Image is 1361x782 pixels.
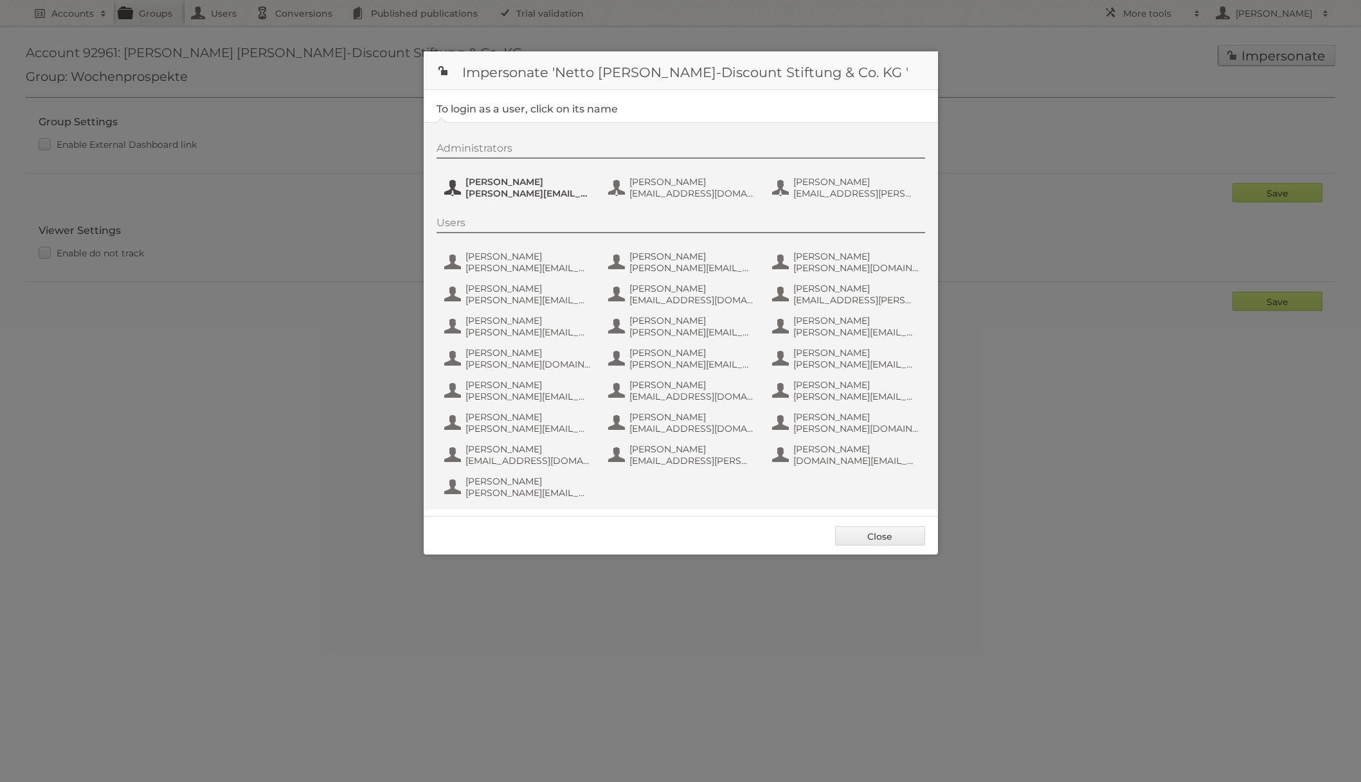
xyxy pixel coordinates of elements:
[443,346,594,371] button: [PERSON_NAME] [PERSON_NAME][DOMAIN_NAME][EMAIL_ADDRESS][PERSON_NAME][PERSON_NAME][DOMAIN_NAME]
[793,251,918,262] span: [PERSON_NAME]
[443,281,594,307] button: [PERSON_NAME] [PERSON_NAME][EMAIL_ADDRESS][PERSON_NAME][DOMAIN_NAME]
[771,249,922,275] button: [PERSON_NAME] [PERSON_NAME][DOMAIN_NAME][EMAIL_ADDRESS][PERSON_NAME][PERSON_NAME][DOMAIN_NAME]
[629,379,754,391] span: [PERSON_NAME]
[607,346,758,371] button: [PERSON_NAME] [PERSON_NAME][EMAIL_ADDRESS][PERSON_NAME][PERSON_NAME][DOMAIN_NAME]
[443,474,594,500] button: [PERSON_NAME] [PERSON_NAME][EMAIL_ADDRESS][PERSON_NAME][DOMAIN_NAME]
[465,283,590,294] span: [PERSON_NAME]
[771,442,922,468] button: [PERSON_NAME] [DOMAIN_NAME][EMAIL_ADDRESS][PERSON_NAME][DOMAIN_NAME]
[793,347,918,359] span: [PERSON_NAME]
[629,283,754,294] span: [PERSON_NAME]
[465,315,590,326] span: [PERSON_NAME]
[793,391,918,402] span: [PERSON_NAME][EMAIL_ADDRESS][DOMAIN_NAME]
[793,283,918,294] span: [PERSON_NAME]
[835,526,925,546] a: Close
[465,487,590,499] span: [PERSON_NAME][EMAIL_ADDRESS][PERSON_NAME][DOMAIN_NAME]
[465,359,590,370] span: [PERSON_NAME][DOMAIN_NAME][EMAIL_ADDRESS][PERSON_NAME][PERSON_NAME][DOMAIN_NAME]
[793,262,918,274] span: [PERSON_NAME][DOMAIN_NAME][EMAIL_ADDRESS][PERSON_NAME][PERSON_NAME][DOMAIN_NAME]
[771,346,922,371] button: [PERSON_NAME] [PERSON_NAME][EMAIL_ADDRESS][PERSON_NAME][DOMAIN_NAME]
[607,378,758,404] button: [PERSON_NAME] [EMAIL_ADDRESS][DOMAIN_NAME]
[465,188,590,199] span: [PERSON_NAME][EMAIL_ADDRESS][PERSON_NAME][DOMAIN_NAME]
[793,443,918,455] span: [PERSON_NAME]
[629,188,754,199] span: [EMAIL_ADDRESS][DOMAIN_NAME]
[465,475,590,487] span: [PERSON_NAME]
[793,423,918,434] span: [PERSON_NAME][DOMAIN_NAME][EMAIL_ADDRESS][PERSON_NAME][DOMAIN_NAME]
[437,217,925,233] div: Users
[465,347,590,359] span: [PERSON_NAME]
[607,410,758,436] button: [PERSON_NAME] [EMAIL_ADDRESS][DOMAIN_NAME]
[771,378,922,404] button: [PERSON_NAME] [PERSON_NAME][EMAIL_ADDRESS][DOMAIN_NAME]
[607,175,758,200] button: [PERSON_NAME] [EMAIL_ADDRESS][DOMAIN_NAME]
[771,281,922,307] button: [PERSON_NAME] [EMAIL_ADDRESS][PERSON_NAME][PERSON_NAME][DOMAIN_NAME]
[771,314,922,339] button: [PERSON_NAME] [PERSON_NAME][EMAIL_ADDRESS][PERSON_NAME][PERSON_NAME][DOMAIN_NAME]
[629,455,754,467] span: [EMAIL_ADDRESS][PERSON_NAME][PERSON_NAME][DOMAIN_NAME]
[443,314,594,339] button: [PERSON_NAME] [PERSON_NAME][EMAIL_ADDRESS][DOMAIN_NAME]
[793,326,918,338] span: [PERSON_NAME][EMAIL_ADDRESS][PERSON_NAME][PERSON_NAME][DOMAIN_NAME]
[443,410,594,436] button: [PERSON_NAME] [PERSON_NAME][EMAIL_ADDRESS][PERSON_NAME][PERSON_NAME][DOMAIN_NAME]
[437,103,618,115] legend: To login as a user, click on its name
[424,51,938,90] h1: Impersonate 'Netto [PERSON_NAME]-Discount Stiftung & Co. KG '
[443,378,594,404] button: [PERSON_NAME] [PERSON_NAME][EMAIL_ADDRESS][PERSON_NAME][PERSON_NAME][DOMAIN_NAME]
[465,411,590,423] span: [PERSON_NAME]
[465,443,590,455] span: [PERSON_NAME]
[465,294,590,306] span: [PERSON_NAME][EMAIL_ADDRESS][PERSON_NAME][DOMAIN_NAME]
[629,347,754,359] span: [PERSON_NAME]
[465,176,590,188] span: [PERSON_NAME]
[607,314,758,339] button: [PERSON_NAME] [PERSON_NAME][EMAIL_ADDRESS][PERSON_NAME][PERSON_NAME][DOMAIN_NAME]
[607,442,758,468] button: [PERSON_NAME] [EMAIL_ADDRESS][PERSON_NAME][PERSON_NAME][DOMAIN_NAME]
[793,455,918,467] span: [DOMAIN_NAME][EMAIL_ADDRESS][PERSON_NAME][DOMAIN_NAME]
[607,249,758,275] button: [PERSON_NAME] [PERSON_NAME][EMAIL_ADDRESS][PERSON_NAME][PERSON_NAME][DOMAIN_NAME]
[629,443,754,455] span: [PERSON_NAME]
[793,359,918,370] span: [PERSON_NAME][EMAIL_ADDRESS][PERSON_NAME][DOMAIN_NAME]
[629,176,754,188] span: [PERSON_NAME]
[629,294,754,306] span: [EMAIL_ADDRESS][DOMAIN_NAME]
[793,411,918,423] span: [PERSON_NAME]
[443,249,594,275] button: [PERSON_NAME] [PERSON_NAME][EMAIL_ADDRESS][DOMAIN_NAME]
[465,455,590,467] span: [EMAIL_ADDRESS][DOMAIN_NAME]
[629,251,754,262] span: [PERSON_NAME]
[437,142,925,159] div: Administrators
[629,391,754,402] span: [EMAIL_ADDRESS][DOMAIN_NAME]
[771,175,922,200] button: [PERSON_NAME] [EMAIL_ADDRESS][PERSON_NAME][PERSON_NAME][DOMAIN_NAME]
[793,315,918,326] span: [PERSON_NAME]
[465,262,590,274] span: [PERSON_NAME][EMAIL_ADDRESS][DOMAIN_NAME]
[629,423,754,434] span: [EMAIL_ADDRESS][DOMAIN_NAME]
[465,391,590,402] span: [PERSON_NAME][EMAIL_ADDRESS][PERSON_NAME][PERSON_NAME][DOMAIN_NAME]
[443,442,594,468] button: [PERSON_NAME] [EMAIL_ADDRESS][DOMAIN_NAME]
[629,262,754,274] span: [PERSON_NAME][EMAIL_ADDRESS][PERSON_NAME][PERSON_NAME][DOMAIN_NAME]
[629,326,754,338] span: [PERSON_NAME][EMAIL_ADDRESS][PERSON_NAME][PERSON_NAME][DOMAIN_NAME]
[465,423,590,434] span: [PERSON_NAME][EMAIL_ADDRESS][PERSON_NAME][PERSON_NAME][DOMAIN_NAME]
[465,326,590,338] span: [PERSON_NAME][EMAIL_ADDRESS][DOMAIN_NAME]
[629,411,754,423] span: [PERSON_NAME]
[629,359,754,370] span: [PERSON_NAME][EMAIL_ADDRESS][PERSON_NAME][PERSON_NAME][DOMAIN_NAME]
[771,410,922,436] button: [PERSON_NAME] [PERSON_NAME][DOMAIN_NAME][EMAIL_ADDRESS][PERSON_NAME][DOMAIN_NAME]
[793,294,918,306] span: [EMAIL_ADDRESS][PERSON_NAME][PERSON_NAME][DOMAIN_NAME]
[793,379,918,391] span: [PERSON_NAME]
[793,188,918,199] span: [EMAIL_ADDRESS][PERSON_NAME][PERSON_NAME][DOMAIN_NAME]
[465,251,590,262] span: [PERSON_NAME]
[607,281,758,307] button: [PERSON_NAME] [EMAIL_ADDRESS][DOMAIN_NAME]
[629,315,754,326] span: [PERSON_NAME]
[793,176,918,188] span: [PERSON_NAME]
[465,379,590,391] span: [PERSON_NAME]
[443,175,594,200] button: [PERSON_NAME] [PERSON_NAME][EMAIL_ADDRESS][PERSON_NAME][DOMAIN_NAME]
